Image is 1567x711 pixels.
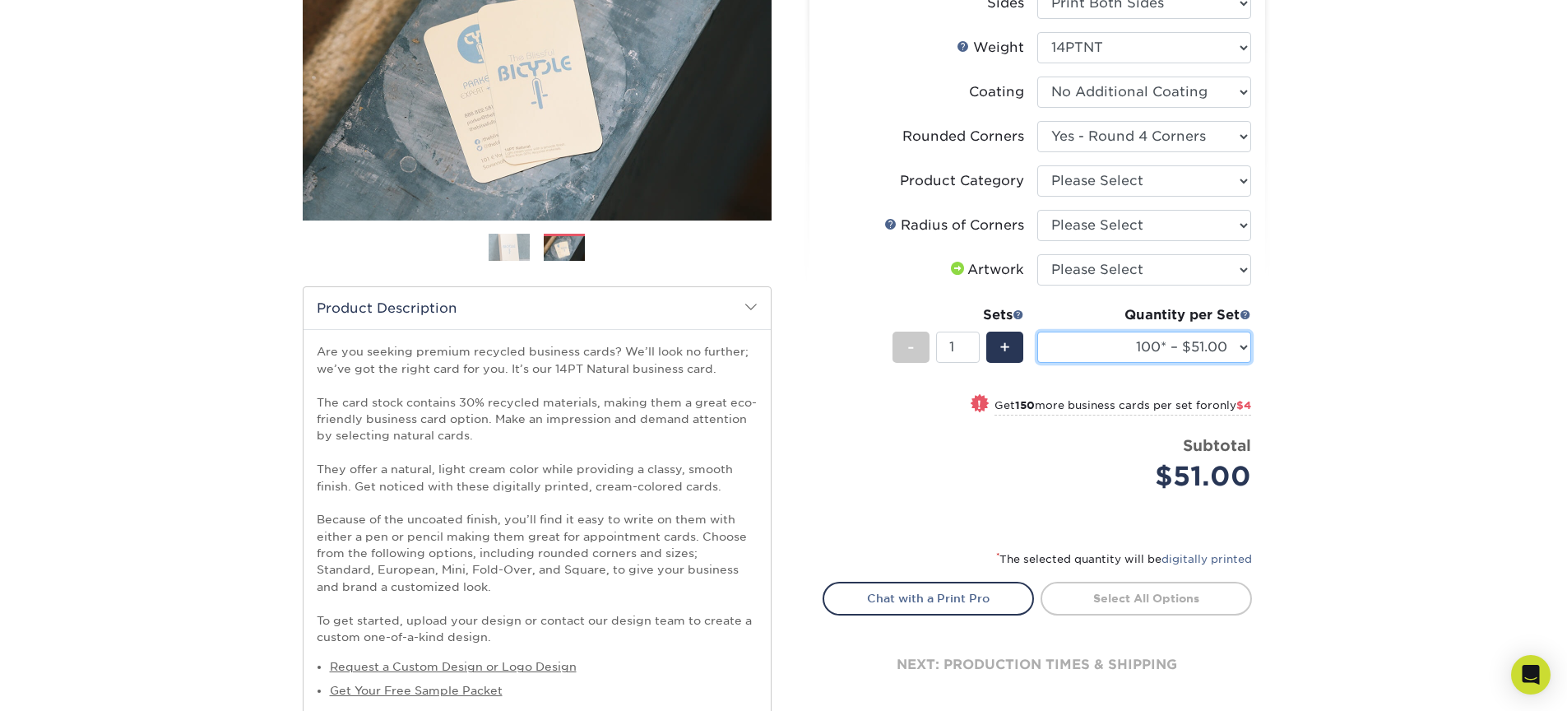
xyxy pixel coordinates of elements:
[957,38,1024,58] div: Weight
[907,335,915,360] span: -
[544,236,585,262] img: Business Cards 02
[1037,305,1251,325] div: Quantity per Set
[999,335,1010,360] span: +
[948,260,1024,280] div: Artwork
[996,553,1252,565] small: The selected quantity will be
[892,305,1024,325] div: Sets
[330,684,503,697] a: Get Your Free Sample Packet
[994,399,1251,416] small: Get more business cards per set for
[1050,457,1251,496] div: $51.00
[977,396,981,413] span: !
[1041,582,1252,615] a: Select All Options
[900,171,1024,191] div: Product Category
[489,227,530,268] img: Business Cards 01
[304,287,771,329] h2: Product Description
[1236,399,1251,411] span: $4
[1161,553,1252,565] a: digitally printed
[1511,655,1551,695] div: Open Intercom Messenger
[1212,399,1251,411] span: only
[1015,399,1035,411] strong: 150
[884,216,1024,235] div: Radius of Corners
[902,127,1024,146] div: Rounded Corners
[330,660,577,673] a: Request a Custom Design or Logo Design
[317,343,758,645] p: Are you seeking premium recycled business cards? We’ll look no further; we’ve got the right card ...
[1183,436,1251,454] strong: Subtotal
[823,582,1034,615] a: Chat with a Print Pro
[969,82,1024,102] div: Coating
